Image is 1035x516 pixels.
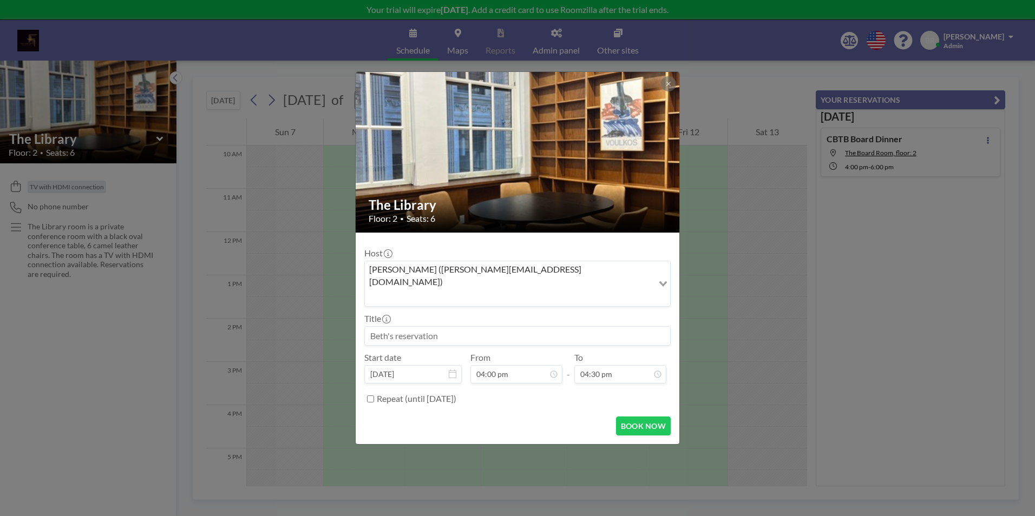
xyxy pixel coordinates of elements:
label: Title [364,313,390,324]
label: Start date [364,352,401,363]
span: • [400,215,404,223]
label: To [574,352,583,363]
span: - [567,356,570,380]
input: Beth's reservation [365,327,670,345]
label: Host [364,248,391,259]
h2: The Library [369,197,667,213]
label: From [470,352,490,363]
span: Floor: 2 [369,213,397,224]
span: [PERSON_NAME] ([PERSON_NAME][EMAIL_ADDRESS][DOMAIN_NAME]) [367,263,651,288]
input: Search for option [366,290,652,304]
span: Seats: 6 [407,213,435,224]
div: Search for option [365,261,670,306]
label: Repeat (until [DATE]) [377,393,456,404]
button: BOOK NOW [616,416,671,435]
